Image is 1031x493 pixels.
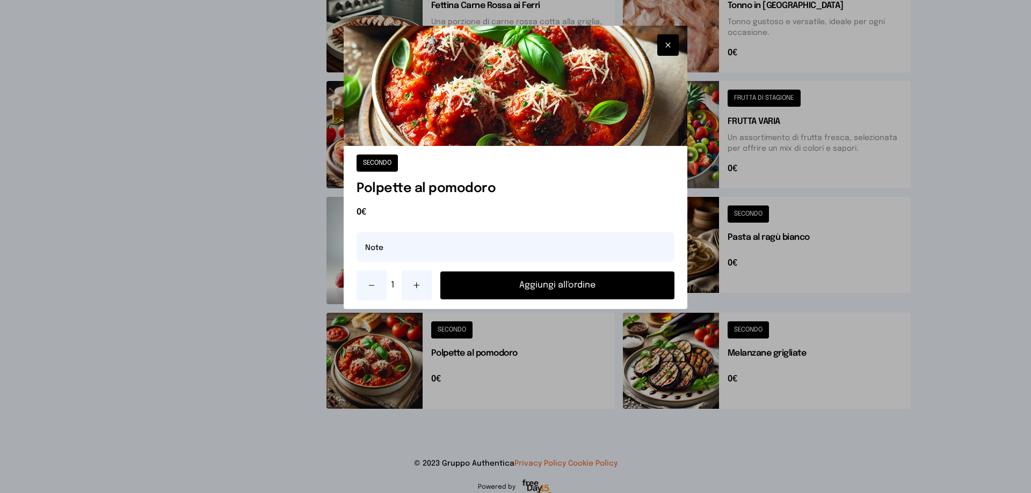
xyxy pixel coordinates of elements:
[344,26,687,146] img: Polpette al pomodoro
[357,206,674,219] span: 0€
[440,271,674,299] button: Aggiungi all'ordine
[391,279,397,292] span: 1
[357,154,398,172] button: SECONDO
[357,180,674,197] h1: Polpette al pomodoro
